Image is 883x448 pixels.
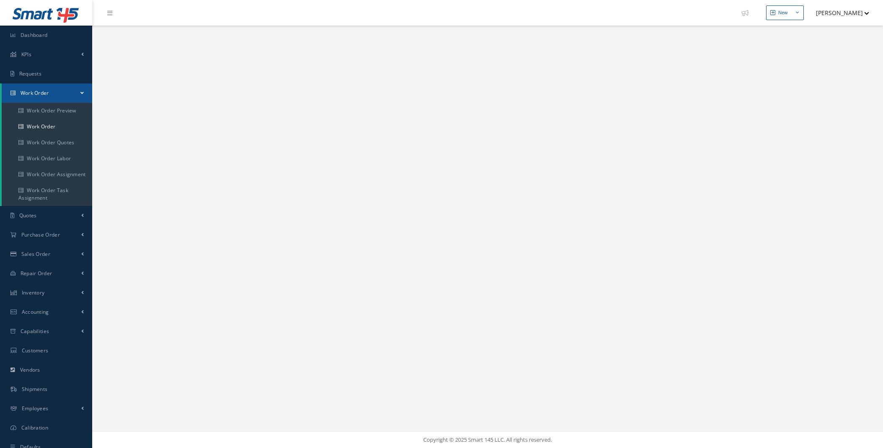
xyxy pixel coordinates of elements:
a: Work Order Quotes [2,135,92,151]
a: Work Order [2,119,92,135]
span: Calibration [21,424,48,431]
span: Capabilities [21,328,49,335]
span: KPIs [21,51,31,58]
a: Work Order Preview [2,103,92,119]
span: Repair Order [21,270,52,277]
span: Inventory [22,289,45,296]
span: Customers [22,347,49,354]
span: Employees [22,405,49,412]
div: New [778,9,788,16]
span: Work Order [21,89,49,96]
span: Shipments [22,385,48,393]
span: Requests [19,70,41,77]
a: Work Order Labor [2,151,92,167]
div: Copyright © 2025 Smart 145 LLC. All rights reserved. [101,436,875,444]
span: Dashboard [21,31,48,39]
span: Sales Order [21,250,50,258]
button: New [766,5,804,20]
button: [PERSON_NAME] [808,5,869,21]
span: Purchase Order [21,231,60,238]
span: Accounting [22,308,49,315]
span: Quotes [19,212,37,219]
a: Work Order Task Assignment [2,182,92,206]
a: Work Order [2,83,92,103]
a: Work Order Assignment [2,167,92,182]
span: Vendors [20,366,40,373]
